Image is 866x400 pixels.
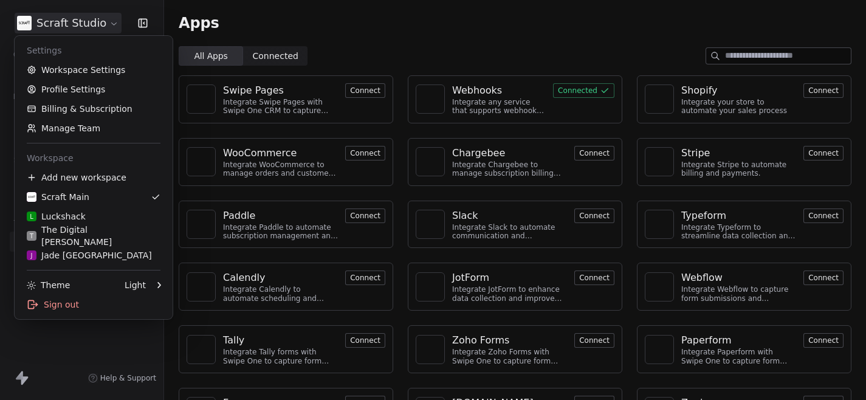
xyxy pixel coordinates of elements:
div: Scraft Main [27,191,89,203]
img: Scraft%20logo%20square.jpg [27,192,36,202]
div: Workspace [19,148,168,168]
div: Jade [GEOGRAPHIC_DATA] [27,249,152,261]
div: Sign out [19,295,168,314]
div: Settings [19,41,168,60]
a: Profile Settings [19,80,168,99]
div: Theme [27,279,70,291]
div: Luckshack [27,210,86,222]
span: J [31,251,33,260]
a: Billing & Subscription [19,99,168,119]
span: T [30,232,33,241]
a: Workspace Settings [19,60,168,80]
div: The Digital [PERSON_NAME] [27,224,160,248]
div: Add new workspace [19,168,168,187]
a: Manage Team [19,119,168,138]
span: L [30,212,33,221]
div: Light [125,279,146,291]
